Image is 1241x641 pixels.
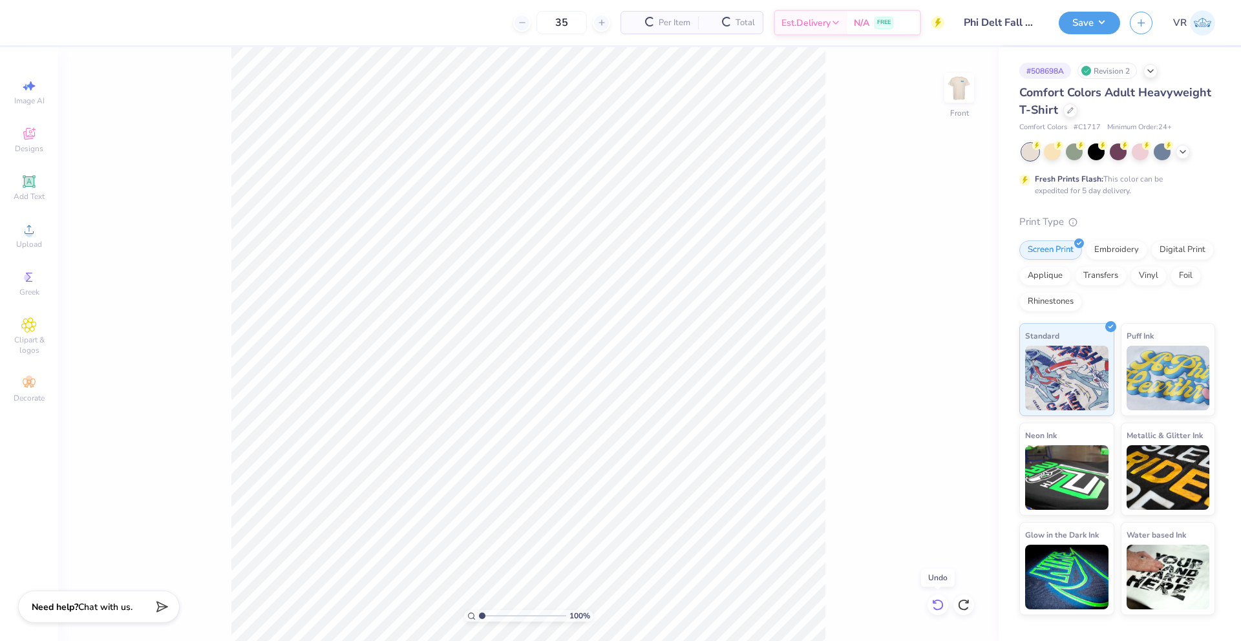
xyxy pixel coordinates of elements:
[946,75,972,101] img: Front
[921,569,955,587] div: Undo
[1019,63,1071,79] div: # 508698A
[78,601,133,613] span: Chat with us.
[1025,545,1108,609] img: Glow in the Dark Ink
[16,239,42,249] span: Upload
[1171,266,1201,286] div: Foil
[19,287,39,297] span: Greek
[1173,16,1187,30] span: VR
[1025,428,1057,442] span: Neon Ink
[6,335,52,355] span: Clipart & logos
[1173,10,1215,36] a: VR
[659,16,690,30] span: Per Item
[1130,266,1167,286] div: Vinyl
[536,11,587,34] input: – –
[877,18,891,27] span: FREE
[569,610,590,622] span: 100 %
[14,96,45,106] span: Image AI
[14,191,45,202] span: Add Text
[1025,329,1059,342] span: Standard
[1019,215,1215,229] div: Print Type
[781,16,831,30] span: Est. Delivery
[1190,10,1215,36] img: Vincent Roxas
[1127,528,1186,541] span: Water based Ink
[1025,445,1108,510] img: Neon Ink
[1019,122,1067,133] span: Comfort Colors
[1074,122,1101,133] span: # C1717
[1127,445,1210,510] img: Metallic & Glitter Ink
[736,16,755,30] span: Total
[14,393,45,403] span: Decorate
[1127,428,1203,442] span: Metallic & Glitter Ink
[1025,528,1099,541] span: Glow in the Dark Ink
[950,107,969,119] div: Front
[1035,173,1194,196] div: This color can be expedited for 5 day delivery.
[15,143,43,154] span: Designs
[1151,240,1214,260] div: Digital Print
[1019,240,1082,260] div: Screen Print
[1019,292,1082,311] div: Rhinestones
[1075,266,1127,286] div: Transfers
[1127,329,1154,342] span: Puff Ink
[1127,545,1210,609] img: Water based Ink
[1019,266,1071,286] div: Applique
[1086,240,1147,260] div: Embroidery
[1127,346,1210,410] img: Puff Ink
[1059,12,1120,34] button: Save
[32,601,78,613] strong: Need help?
[854,16,869,30] span: N/A
[1107,122,1172,133] span: Minimum Order: 24 +
[1077,63,1137,79] div: Revision 2
[954,10,1049,36] input: Untitled Design
[1035,174,1103,184] strong: Fresh Prints Flash:
[1019,85,1211,118] span: Comfort Colors Adult Heavyweight T-Shirt
[1025,346,1108,410] img: Standard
